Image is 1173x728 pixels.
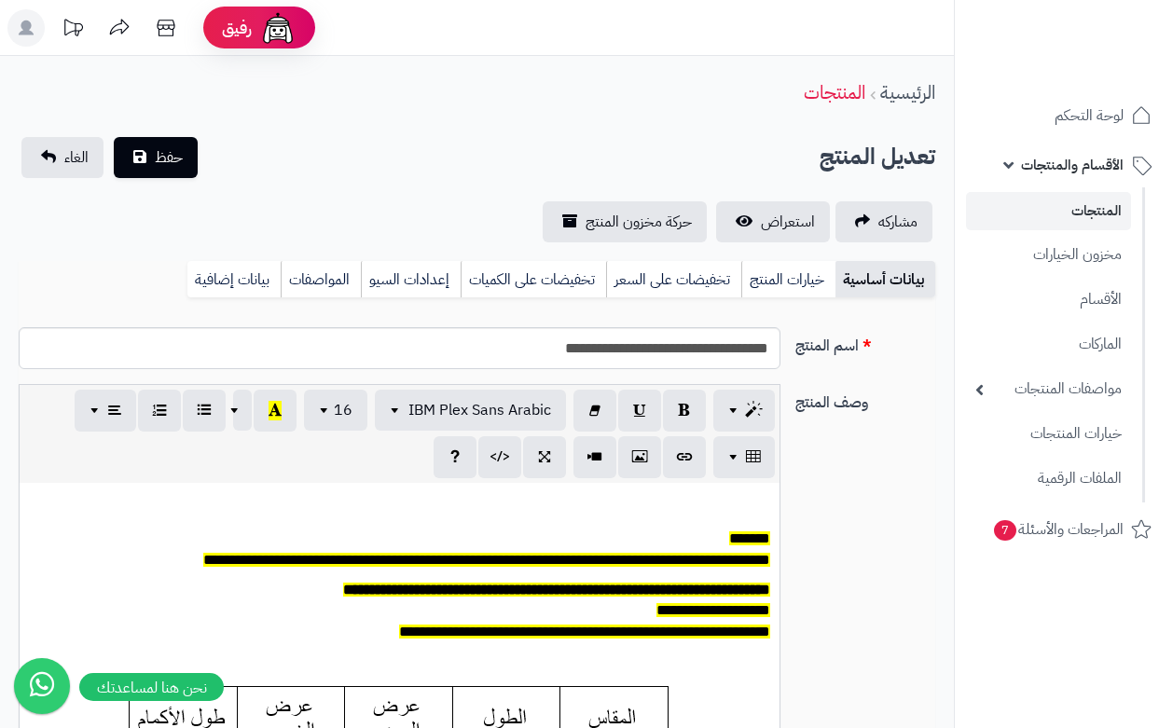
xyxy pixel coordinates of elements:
[114,137,198,178] button: حفظ
[586,211,692,233] span: حركة مخزون المنتج
[835,201,932,242] a: مشاركه
[1021,152,1124,178] span: الأقسام والمنتجات
[880,78,935,106] a: الرئيسية
[966,280,1131,320] a: الأقسام
[966,93,1162,138] a: لوحة التحكم
[259,9,297,47] img: ai-face.png
[222,17,252,39] span: رفيق
[788,384,944,414] label: وصف المنتج
[966,324,1131,364] a: الماركات
[21,137,103,178] a: الغاء
[304,390,367,431] button: 16
[820,138,935,176] h2: تعديل المنتج
[966,414,1131,454] a: خيارات المنتجات
[606,261,741,298] a: تخفيضات على السعر
[993,520,1017,543] span: 7
[1055,103,1124,129] span: لوحة التحكم
[761,211,815,233] span: استعراض
[543,201,707,242] a: حركة مخزون المنتج
[741,261,835,298] a: خيارات المنتج
[461,261,606,298] a: تخفيضات على الكميات
[992,516,1124,543] span: المراجعات والأسئلة
[835,261,935,298] a: بيانات أساسية
[878,211,918,233] span: مشاركه
[788,327,944,357] label: اسم المنتج
[804,78,865,106] a: المنتجات
[966,459,1131,499] a: الملفات الرقمية
[64,146,89,169] span: الغاء
[716,201,830,242] a: استعراض
[361,261,461,298] a: إعدادات السيو
[49,9,96,51] a: تحديثات المنصة
[375,390,566,431] button: IBM Plex Sans Arabic
[966,507,1162,552] a: المراجعات والأسئلة7
[155,146,183,169] span: حفظ
[966,369,1131,409] a: مواصفات المنتجات
[281,261,361,298] a: المواصفات
[966,235,1131,275] a: مخزون الخيارات
[334,399,352,421] span: 16
[187,261,281,298] a: بيانات إضافية
[408,399,551,421] span: IBM Plex Sans Arabic
[1046,14,1155,53] img: logo-2.png
[966,192,1131,230] a: المنتجات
